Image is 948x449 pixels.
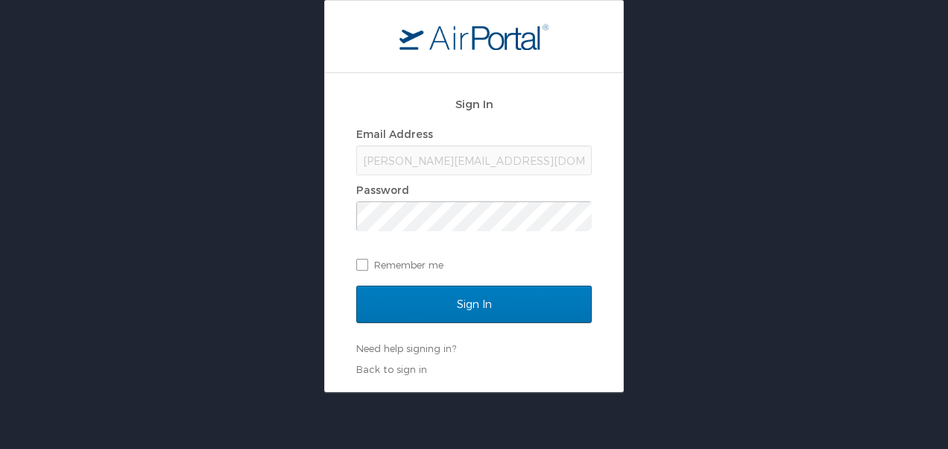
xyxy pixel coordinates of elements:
input: Sign In [356,286,592,323]
label: Email Address [356,128,433,140]
label: Remember me [356,254,592,276]
h2: Sign In [356,95,592,113]
label: Password [356,183,409,196]
a: Back to sign in [356,363,427,375]
img: logo [399,23,549,50]
a: Need help signing in? [356,342,456,354]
